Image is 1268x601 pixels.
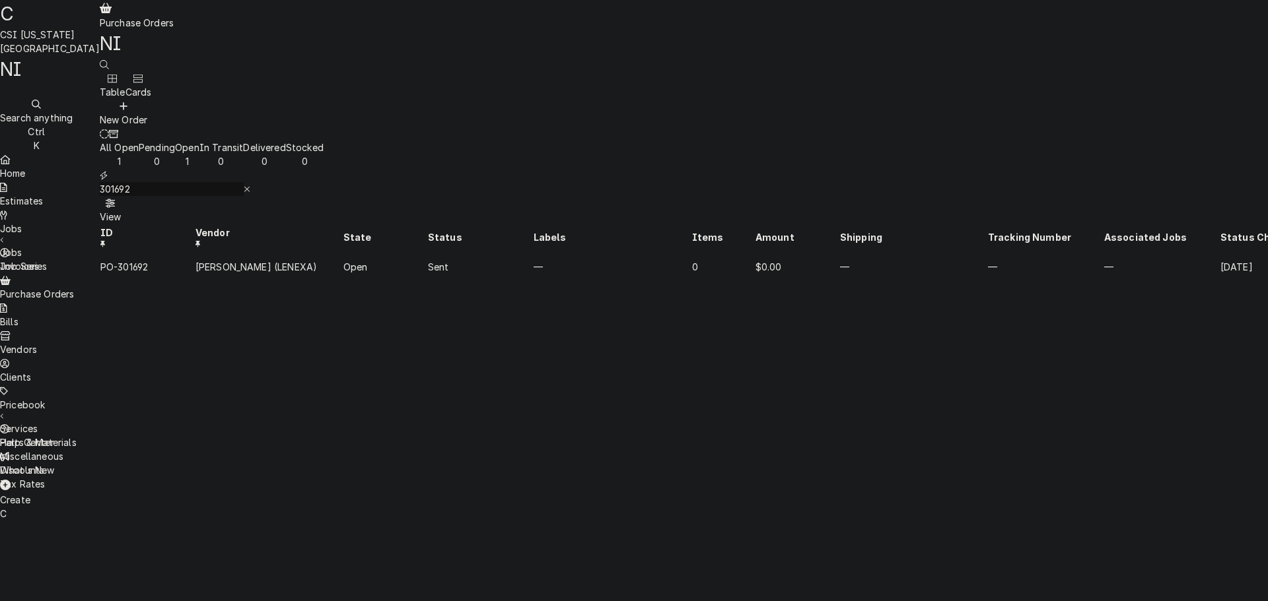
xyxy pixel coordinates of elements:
[100,196,122,224] button: View
[100,211,122,222] span: View
[1104,230,1219,244] div: Associated Jobs
[286,154,324,168] div: 0
[139,154,175,168] div: 0
[175,141,199,154] div: Open
[195,260,342,274] div: [PERSON_NAME] (LENEXA)
[175,154,199,168] div: 1
[100,226,194,249] div: ID
[243,141,285,154] div: Delivered
[840,230,987,244] div: Shipping
[100,114,147,125] span: New Order
[125,85,152,99] div: Cards
[534,230,691,244] div: Labels
[286,141,324,154] div: Stocked
[428,260,532,274] div: Sent
[343,260,427,274] div: Open
[100,141,139,154] div: All Open
[100,182,244,196] input: Keyword search
[756,230,839,244] div: Amount
[195,226,342,249] div: Vendor
[988,230,1103,244] div: Tracking Number
[428,230,532,244] div: Status
[100,57,109,71] button: Open search
[1104,260,1219,274] div: —
[199,141,244,154] div: In Transit
[988,260,1103,274] div: —
[139,141,175,154] div: Pending
[199,154,244,168] div: 0
[534,260,691,274] div: —
[100,154,139,168] div: 1
[100,85,125,99] div: Table
[243,154,285,168] div: 0
[100,99,147,127] button: New Order
[840,260,987,274] div: —
[756,260,839,274] div: $0.00
[100,17,174,28] span: Purchase Orders
[692,260,754,274] div: 0
[100,260,194,274] div: PO-301692
[692,230,754,244] div: Items
[34,140,40,151] span: K
[244,182,251,196] button: Erase input
[28,126,45,137] span: Ctrl
[343,230,427,244] div: State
